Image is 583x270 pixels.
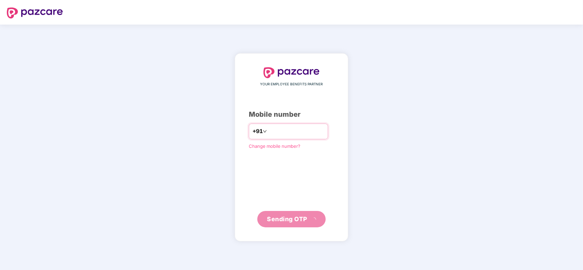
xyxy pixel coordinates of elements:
img: logo [7,8,63,18]
button: Sending OTPloading [257,211,326,227]
span: down [263,129,267,133]
span: +91 [253,127,263,136]
a: Change mobile number? [249,143,300,149]
div: Mobile number [249,109,334,120]
img: logo [263,67,320,78]
span: YOUR EMPLOYEE BENEFITS PARTNER [260,82,323,87]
